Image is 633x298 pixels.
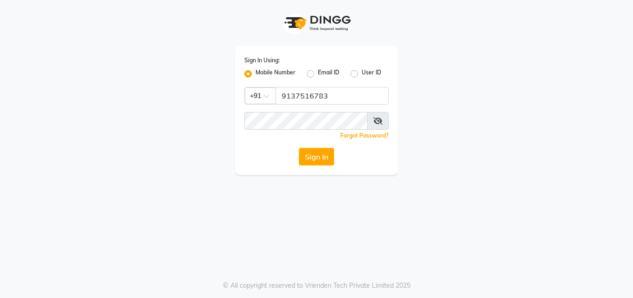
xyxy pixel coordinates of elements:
[244,112,368,130] input: Username
[299,148,334,166] button: Sign In
[244,56,280,65] label: Sign In Using:
[318,68,339,79] label: Email ID
[256,68,296,79] label: Mobile Number
[362,68,381,79] label: User ID
[276,87,389,105] input: Username
[340,132,389,139] a: Forgot Password?
[279,9,354,37] img: logo1.svg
